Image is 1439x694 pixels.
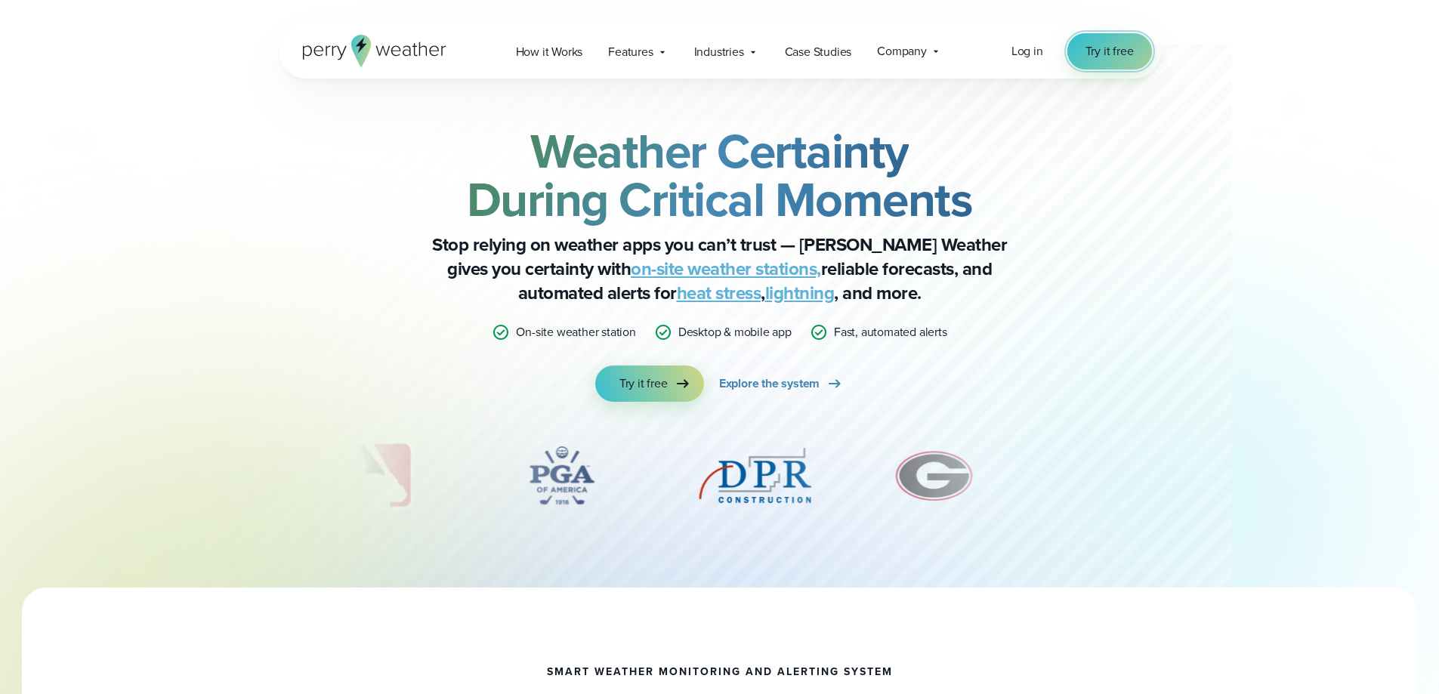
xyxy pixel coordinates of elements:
[418,233,1022,305] p: Stop relying on weather apps you can’t trust — [PERSON_NAME] Weather gives you certainty with rel...
[502,438,622,514] div: 4 of 12
[516,43,583,61] span: How it Works
[695,438,816,514] img: DPR-Construction.svg
[1054,438,1268,514] img: Corona-Norco-Unified-School-District.svg
[1054,438,1268,514] div: 7 of 12
[269,438,428,514] img: MLB.svg
[772,36,865,67] a: Case Studies
[765,279,835,307] a: lightning
[269,438,428,514] div: 3 of 12
[354,438,1085,521] div: slideshow
[877,42,927,60] span: Company
[503,36,596,67] a: How it Works
[834,323,947,341] p: Fast, automated alerts
[619,375,668,393] span: Try it free
[631,255,821,282] a: on-site weather stations,
[719,366,844,402] a: Explore the system
[547,666,893,678] h1: smart weather monitoring and alerting system
[695,438,816,514] div: 5 of 12
[516,323,635,341] p: On-site weather station
[1067,33,1152,69] a: Try it free
[595,366,704,402] a: Try it free
[888,438,981,514] div: 6 of 12
[678,323,792,341] p: Desktop & mobile app
[785,43,852,61] span: Case Studies
[502,438,622,514] img: PGA.svg
[1085,42,1134,60] span: Try it free
[608,43,653,61] span: Features
[719,375,820,393] span: Explore the system
[467,116,973,235] strong: Weather Certainty During Critical Moments
[1011,42,1043,60] a: Log in
[694,43,744,61] span: Industries
[677,279,761,307] a: heat stress
[888,438,981,514] img: University-of-Georgia.svg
